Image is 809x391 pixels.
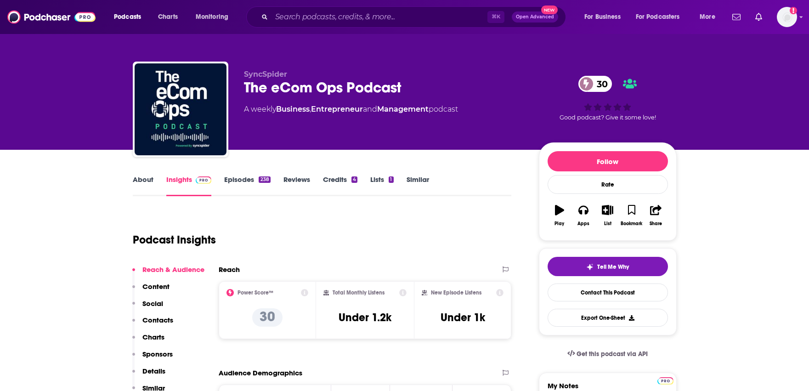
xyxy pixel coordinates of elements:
svg: Add a profile image [790,7,797,14]
img: tell me why sparkle [586,263,594,271]
div: Rate [548,175,668,194]
span: 30 [588,76,612,92]
div: Search podcasts, credits, & more... [255,6,575,28]
div: Share [650,221,662,227]
div: Apps [577,221,589,227]
a: 30 [578,76,612,92]
p: Sponsors [142,350,173,358]
span: SyncSpider [244,70,287,79]
button: Charts [132,333,164,350]
span: More [700,11,715,23]
h3: Under 1k [441,311,485,324]
img: User Profile [777,7,797,27]
div: Play [554,221,564,227]
button: open menu [578,10,632,24]
span: New [541,6,558,14]
span: Logged in as Society22 [777,7,797,27]
a: Reviews [283,175,310,196]
p: Details [142,367,165,375]
img: The eCom Ops Podcast [135,63,226,155]
a: Get this podcast via API [560,343,656,365]
button: Share [644,199,668,232]
span: Monitoring [196,11,228,23]
p: 30 [252,308,283,327]
p: Contacts [142,316,173,324]
span: Podcasts [114,11,141,23]
img: Podchaser Pro [196,176,212,184]
div: 238 [259,176,270,183]
h2: Power Score™ [238,289,273,296]
h2: New Episode Listens [431,289,481,296]
h1: Podcast Insights [133,233,216,247]
h2: Reach [219,265,240,274]
div: 4 [351,176,357,183]
button: Open AdvancedNew [512,11,558,23]
button: open menu [189,10,240,24]
img: Podchaser - Follow, Share and Rate Podcasts [7,8,96,26]
div: List [604,221,611,227]
div: 30Good podcast? Give it some love! [539,70,677,127]
button: open menu [630,10,693,24]
div: Bookmark [621,221,642,227]
button: Contacts [132,316,173,333]
p: Social [142,299,163,308]
a: Pro website [657,376,673,385]
button: Reach & Audience [132,265,204,282]
a: About [133,175,153,196]
button: Details [132,367,165,384]
a: Show notifications dropdown [729,9,744,25]
span: Get this podcast via API [577,350,648,358]
a: Lists1 [370,175,393,196]
div: A weekly podcast [244,104,458,115]
button: open menu [107,10,153,24]
span: and [363,105,377,113]
img: Podchaser Pro [657,377,673,385]
span: Tell Me Why [597,263,629,271]
p: Charts [142,333,164,341]
a: Similar [407,175,429,196]
a: Charts [152,10,183,24]
button: open menu [693,10,727,24]
button: Export One-Sheet [548,309,668,327]
span: Open Advanced [516,15,554,19]
a: Contact This Podcast [548,283,668,301]
a: Episodes238 [224,175,270,196]
a: Show notifications dropdown [752,9,766,25]
span: ⌘ K [487,11,504,23]
span: For Business [584,11,621,23]
button: Play [548,199,571,232]
h3: Under 1.2k [339,311,391,324]
a: Entrepreneur [311,105,363,113]
p: Content [142,282,170,291]
button: Apps [571,199,595,232]
a: Credits4 [323,175,357,196]
p: Reach & Audience [142,265,204,274]
a: InsightsPodchaser Pro [166,175,212,196]
span: , [310,105,311,113]
h2: Audience Demographics [219,368,302,377]
button: Social [132,299,163,316]
span: For Podcasters [636,11,680,23]
button: Show profile menu [777,7,797,27]
button: Content [132,282,170,299]
button: Follow [548,151,668,171]
div: 1 [389,176,393,183]
span: Charts [158,11,178,23]
button: List [595,199,619,232]
button: tell me why sparkleTell Me Why [548,257,668,276]
input: Search podcasts, credits, & more... [272,10,487,24]
button: Sponsors [132,350,173,367]
a: Business [276,105,310,113]
button: Bookmark [620,199,644,232]
a: Management [377,105,429,113]
span: Good podcast? Give it some love! [560,114,656,121]
h2: Total Monthly Listens [333,289,385,296]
